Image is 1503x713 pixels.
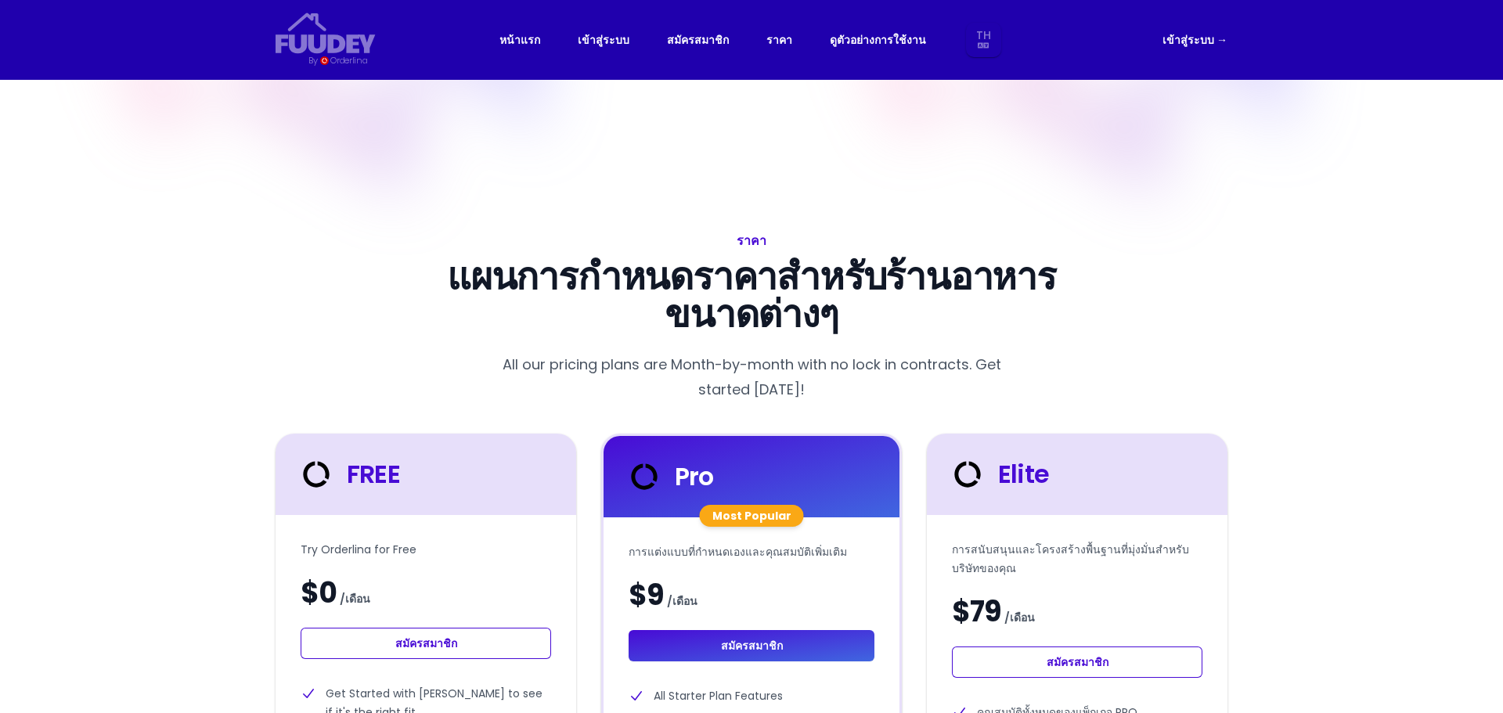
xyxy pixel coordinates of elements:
p: All our pricing plans are Month-by-month with no lock in contracts. Get started [DATE]! [488,352,1015,402]
a: ดูตัวอย่างการใช้งาน [830,31,926,49]
span: $0 [301,578,337,609]
a: สมัครสมาชิก [301,628,551,659]
a: เข้าสู่ระบบ [578,31,629,49]
a: หน้าแรก [499,31,540,49]
a: ราคา [766,31,792,49]
span: $9 [629,580,664,611]
span: / เดือน [340,589,370,608]
a: สมัครสมาชิก [667,31,729,49]
h1: ราคา [401,230,1102,252]
a: สมัครสมาชิก [629,630,874,661]
div: Orderlina [330,54,367,67]
p: การสนับสนุนและโครงสร้างพื้นฐานที่มุ่งมั่นสำหรับบริษัทของคุณ [952,540,1202,578]
svg: {/* Added fill="currentColor" here */} {/* This rectangle defines the background. Its explicit fi... [276,13,376,54]
span: → [1216,32,1227,48]
p: แผนการกำหนดราคาสำหรับร้านอาหารขนาดต่างๆ [401,258,1102,333]
span: $79 [952,596,1001,628]
div: FREE [297,456,400,493]
span: / เดือน [667,592,697,610]
span: / เดือน [1004,608,1035,627]
div: Pro [625,458,714,495]
div: By [308,54,317,67]
p: Try Orderlina for Free [301,540,551,559]
div: Elite [949,456,1049,493]
p: การแต่งแบบที่กำหนดเองและคุณสมบัติเพิ่มเติม [629,542,874,561]
a: เข้าสู่ระบบ [1162,31,1227,49]
div: Most Popular [700,505,804,527]
li: All Starter Plan Features [629,686,874,705]
a: สมัครสมาชิก [952,646,1202,678]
